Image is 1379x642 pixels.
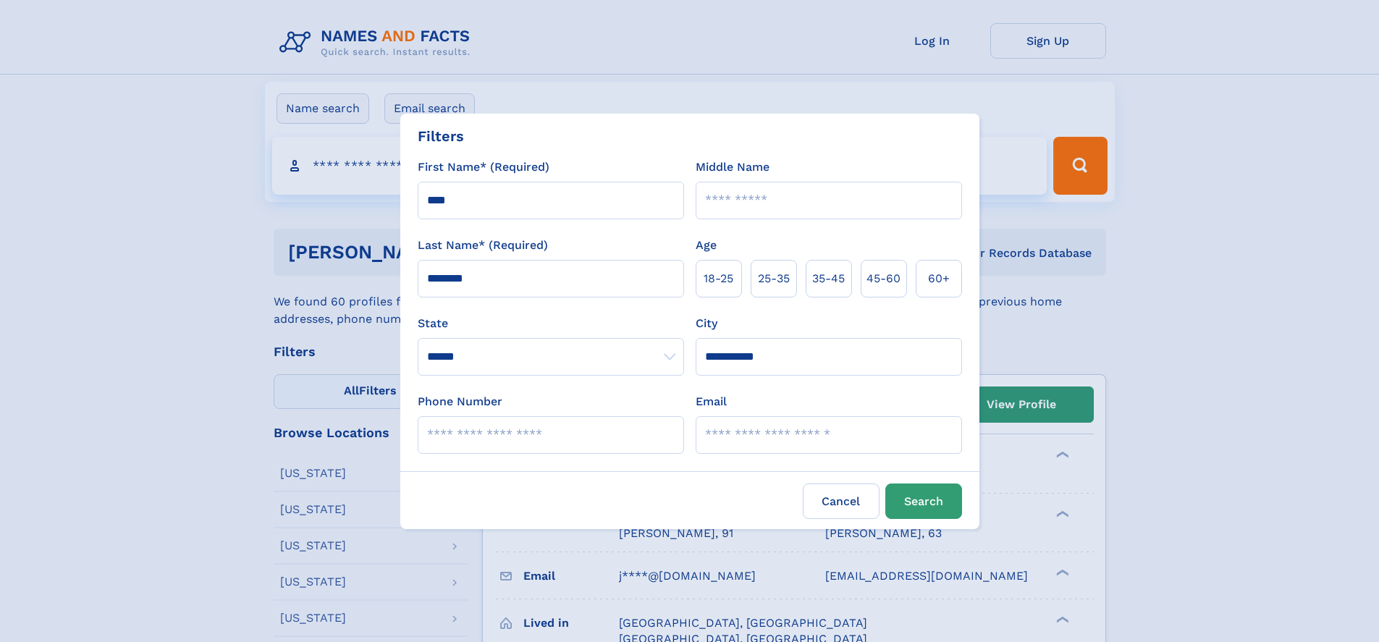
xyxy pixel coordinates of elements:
[696,315,717,332] label: City
[418,393,502,410] label: Phone Number
[418,159,549,176] label: First Name* (Required)
[704,270,733,287] span: 18‑25
[885,483,962,519] button: Search
[696,159,769,176] label: Middle Name
[928,270,950,287] span: 60+
[418,237,548,254] label: Last Name* (Required)
[696,393,727,410] label: Email
[803,483,880,519] label: Cancel
[866,270,901,287] span: 45‑60
[696,237,717,254] label: Age
[418,315,684,332] label: State
[758,270,790,287] span: 25‑35
[418,125,464,147] div: Filters
[812,270,845,287] span: 35‑45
